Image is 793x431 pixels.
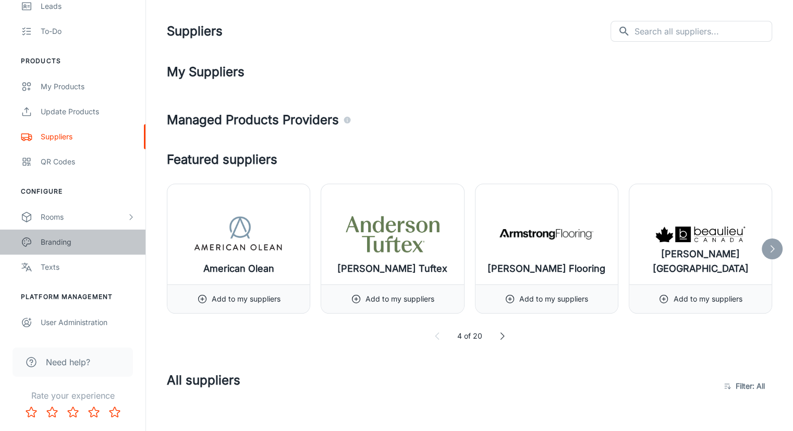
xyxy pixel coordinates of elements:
[41,261,135,273] div: Texts
[487,261,605,276] h6: [PERSON_NAME] Flooring
[167,150,772,169] h4: Featured suppliers
[365,293,434,305] p: Add to my suppliers
[41,1,135,12] div: Leads
[167,111,772,129] h4: Managed Products Providers
[41,26,135,37] div: To-do
[673,293,742,305] p: Add to my suppliers
[638,247,763,276] h6: [PERSON_NAME] [GEOGRAPHIC_DATA]
[41,131,135,142] div: Suppliers
[192,213,286,255] img: American Olean
[635,21,772,42] input: Search all suppliers...
[337,261,447,276] h6: [PERSON_NAME] Tuftex
[167,63,772,81] h4: My Suppliers
[457,330,482,342] p: 4 of 20
[203,261,274,276] h6: American Olean
[41,156,135,167] div: QR Codes
[167,371,718,401] h4: All suppliers
[41,211,127,223] div: Rooms
[752,380,765,392] span: : All
[42,402,63,423] button: Rate 2 star
[343,111,351,129] div: Agencies and suppliers who work with us to automatically identify the specific products you carry
[519,293,588,305] p: Add to my suppliers
[653,213,747,255] img: Beaulieu Canada
[104,402,125,423] button: Rate 5 star
[83,402,104,423] button: Rate 4 star
[21,402,42,423] button: Rate 1 star
[41,317,135,328] div: User Administration
[8,389,137,402] p: Rate your experience
[736,380,765,392] span: Filter
[46,356,90,368] span: Need help?
[41,236,135,248] div: Branding
[499,213,593,255] img: Armstrong Flooring
[41,81,135,92] div: My Products
[63,402,83,423] button: Rate 3 star
[41,106,135,117] div: Update Products
[212,293,280,305] p: Add to my suppliers
[346,213,440,255] img: Anderson Tuftex
[167,22,223,41] h1: Suppliers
